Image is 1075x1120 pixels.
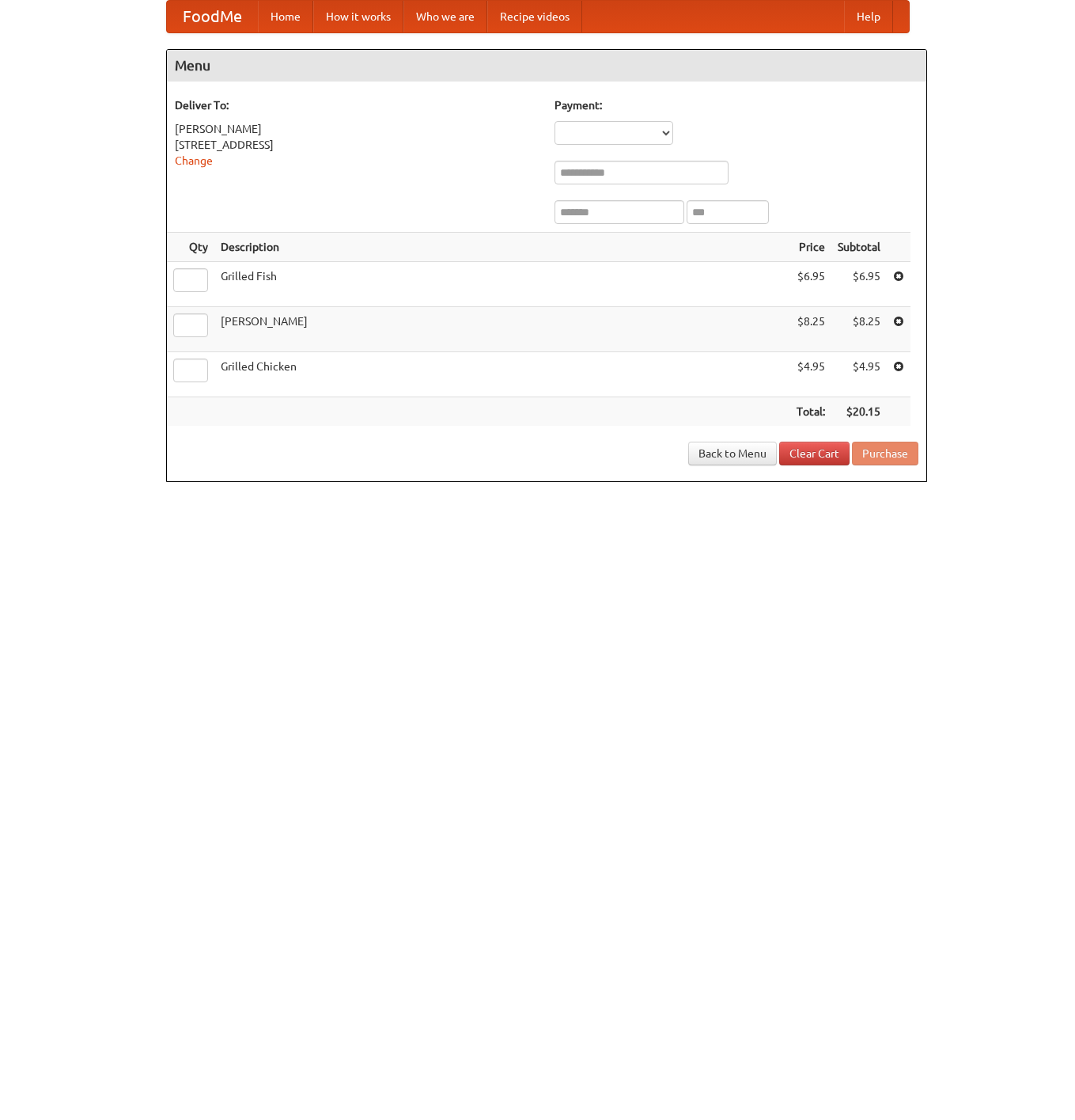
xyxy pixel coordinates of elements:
[167,1,258,32] a: FoodMe
[790,262,831,307] td: $6.95
[555,97,918,113] h5: Payment:
[831,262,887,307] td: $6.95
[688,442,777,465] a: Back to Menu
[214,307,790,352] td: [PERSON_NAME]
[790,307,831,352] td: $8.25
[831,307,887,352] td: $8.25
[487,1,582,32] a: Recipe videos
[214,233,790,262] th: Description
[790,233,831,262] th: Price
[831,397,887,427] th: $20.15
[844,1,893,32] a: Help
[214,262,790,307] td: Grilled Fish
[852,442,918,465] button: Purchase
[175,154,213,167] a: Change
[790,397,831,427] th: Total:
[831,233,887,262] th: Subtotal
[258,1,313,32] a: Home
[175,121,539,137] div: [PERSON_NAME]
[175,97,539,113] h5: Deliver To:
[167,233,214,262] th: Qty
[175,137,539,153] div: [STREET_ADDRESS]
[403,1,487,32] a: Who we are
[779,442,850,465] a: Clear Cart
[831,352,887,397] td: $4.95
[167,50,926,82] h4: Menu
[214,352,790,397] td: Grilled Chicken
[790,352,831,397] td: $4.95
[313,1,403,32] a: How it works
